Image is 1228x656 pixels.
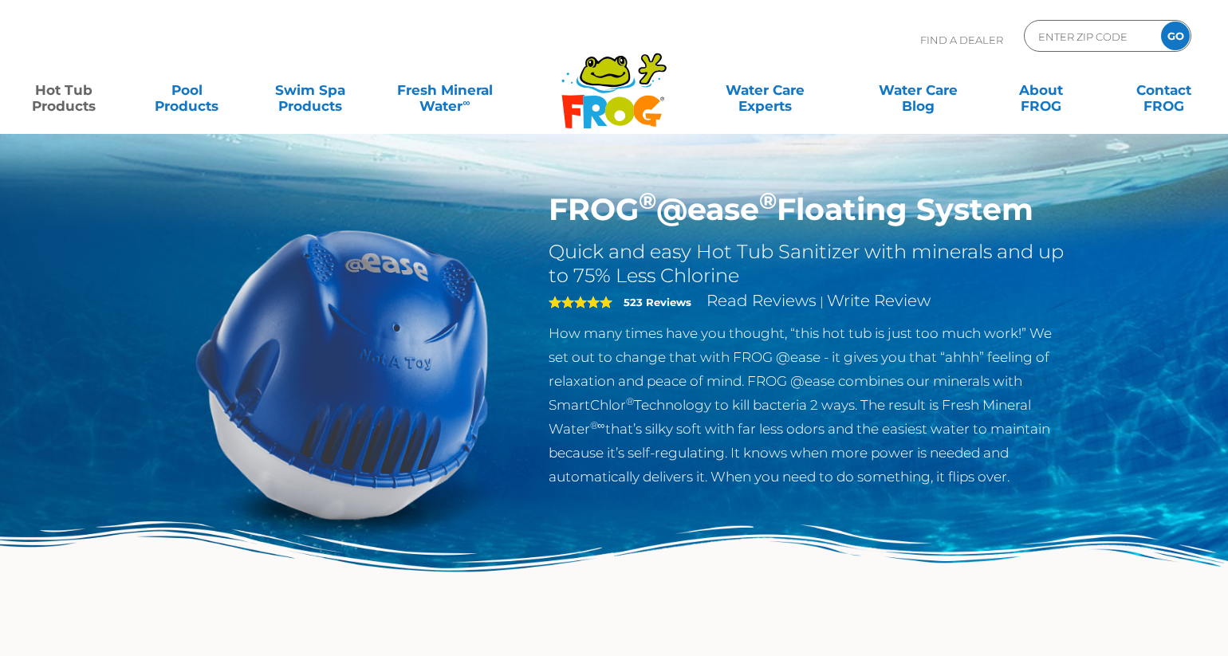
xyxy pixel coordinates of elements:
[827,291,931,310] a: Write Review
[462,96,470,108] sup: ∞
[549,191,1069,228] h1: FROG @ease Floating System
[385,74,505,106] a: Fresh MineralWater∞
[639,187,656,214] sup: ®
[553,32,675,129] img: Frog Products Logo
[16,74,112,106] a: Hot TubProducts
[1116,74,1212,106] a: ContactFROG
[262,74,358,106] a: Swim SpaProducts
[549,296,612,308] span: 5
[1161,22,1190,50] input: GO
[626,395,634,407] sup: ®
[159,191,525,556] img: hot-tub-product-atease-system.png
[870,74,966,106] a: Water CareBlog
[624,296,691,308] strong: 523 Reviews
[139,74,234,106] a: PoolProducts
[590,419,605,431] sup: ®∞
[687,74,843,106] a: Water CareExperts
[994,74,1089,106] a: AboutFROG
[920,20,1003,60] p: Find A Dealer
[549,321,1069,489] p: How many times have you thought, “this hot tub is just too much work!” We set out to change that ...
[706,291,817,310] a: Read Reviews
[820,294,824,309] span: |
[549,240,1069,288] h2: Quick and easy Hot Tub Sanitizer with minerals and up to 75% Less Chlorine
[759,187,777,214] sup: ®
